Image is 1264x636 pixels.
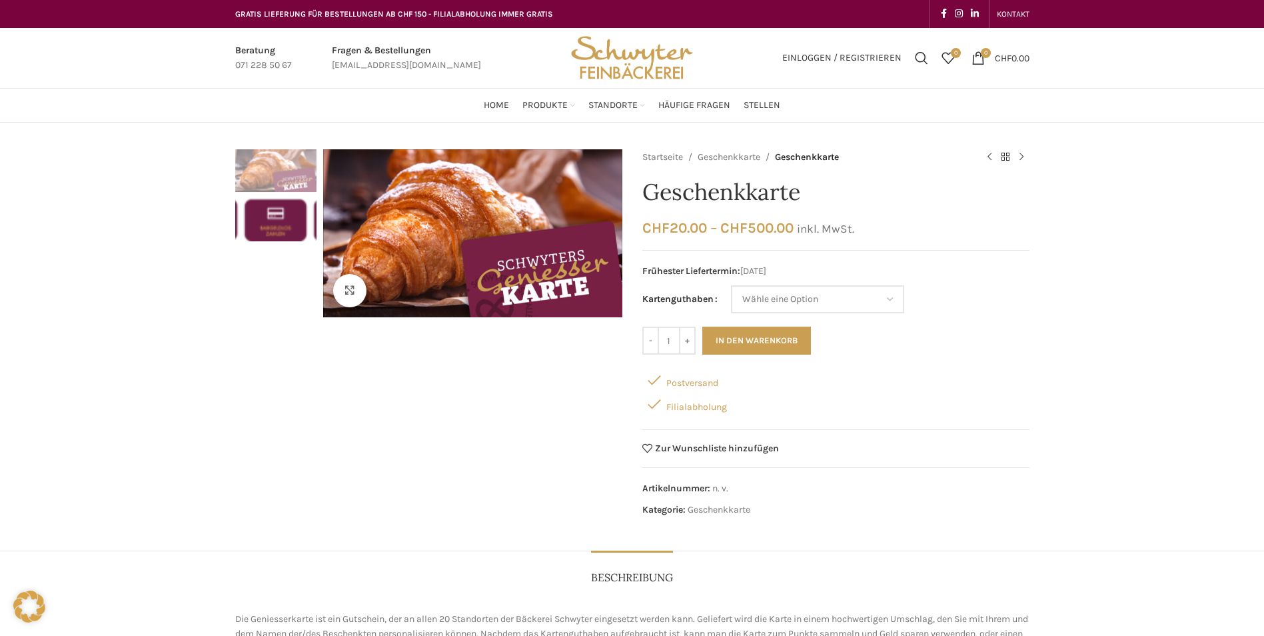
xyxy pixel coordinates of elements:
[566,51,697,63] a: Site logo
[642,368,1029,392] div: Postversand
[642,219,707,236] bdi: 20.00
[235,199,316,241] img: Geschenkkarte – Bild 2
[484,99,509,112] span: Home
[642,150,683,165] a: Startseite
[642,219,670,236] span: CHF
[522,92,575,119] a: Produkte
[967,5,983,23] a: Linkedin social link
[655,444,779,453] span: Zur Wunschliste hinzufügen
[642,483,710,494] span: Artikelnummer:
[229,92,1036,119] div: Main navigation
[951,5,967,23] a: Instagram social link
[782,53,902,63] span: Einloggen / Registrieren
[658,92,730,119] a: Häufige Fragen
[775,150,839,165] span: Geschenkkarte
[688,504,750,515] a: Geschenkkarte
[935,45,961,71] div: Meine Wunschliste
[951,48,961,58] span: 0
[935,45,961,71] a: 0
[1013,149,1029,165] a: Next product
[981,48,991,58] span: 0
[642,504,686,515] span: Kategorie:
[702,327,811,355] button: In den Warenkorb
[710,219,717,236] span: –
[332,43,481,73] a: Infobox link
[484,92,509,119] a: Home
[642,264,1029,279] span: [DATE]
[642,392,1029,416] div: Filialabholung
[642,179,1029,206] h1: Geschenkkarte
[720,219,748,236] span: CHF
[235,9,553,19] span: GRATIS LIEFERUNG FÜR BESTELLUNGEN AB CHF 150 - FILIALABHOLUNG IMMER GRATIS
[642,327,659,355] input: -
[588,99,638,112] span: Standorte
[658,99,730,112] span: Häufige Fragen
[720,219,794,236] bdi: 500.00
[642,443,780,453] a: Zur Wunschliste hinzufügen
[908,45,935,71] a: Suchen
[990,1,1036,27] div: Secondary navigation
[642,265,740,277] span: Frühester Liefertermin:
[997,1,1029,27] a: KONTAKT
[965,45,1036,71] a: 0 CHF0.00
[566,28,697,88] img: Bäckerei Schwyter
[995,52,1011,63] span: CHF
[744,99,780,112] span: Stellen
[591,571,673,585] span: Beschreibung
[642,149,968,165] nav: Breadcrumb
[981,149,997,165] a: Previous product
[997,9,1029,19] span: KONTAKT
[235,43,292,73] a: Infobox link
[679,327,696,355] input: +
[995,52,1029,63] bdi: 0.00
[588,92,645,119] a: Standorte
[522,99,568,112] span: Produkte
[698,150,760,165] a: Geschenkkarte
[642,292,718,307] label: Kartenguthaben
[744,92,780,119] a: Stellen
[235,149,316,192] img: Geschenkkarte
[797,222,854,235] small: inkl. MwSt.
[712,483,728,494] span: n. v.
[776,45,908,71] a: Einloggen / Registrieren
[659,327,679,355] input: Produktmenge
[937,5,951,23] a: Facebook social link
